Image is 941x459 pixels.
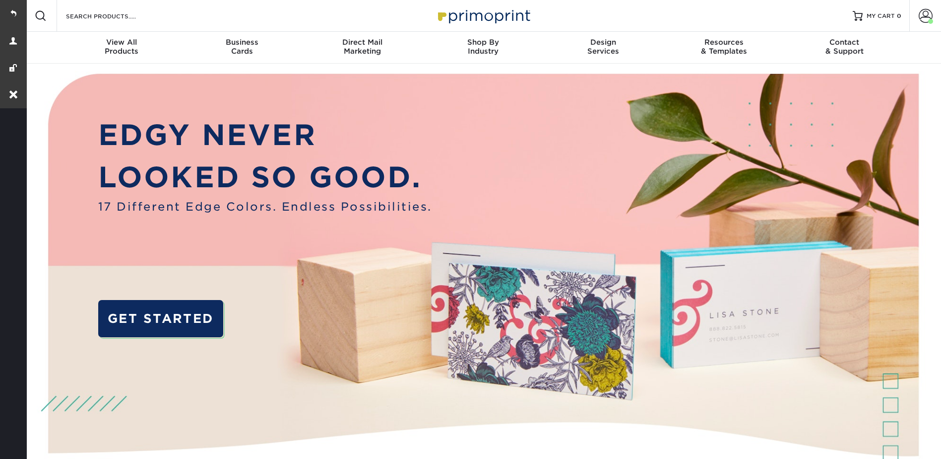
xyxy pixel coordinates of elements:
[98,300,223,337] a: GET STARTED
[784,38,905,56] div: & Support
[98,114,432,156] p: EDGY NEVER
[543,38,664,56] div: Services
[98,156,432,198] p: LOOKED SO GOOD.
[302,32,423,64] a: Direct MailMarketing
[434,5,533,26] img: Primoprint
[62,38,182,56] div: Products
[302,38,423,47] span: Direct Mail
[65,10,162,22] input: SEARCH PRODUCTS.....
[423,32,543,64] a: Shop ByIndustry
[664,38,784,47] span: Resources
[897,12,901,19] span: 0
[664,38,784,56] div: & Templates
[423,38,543,47] span: Shop By
[62,38,182,47] span: View All
[62,32,182,64] a: View AllProducts
[784,38,905,47] span: Contact
[664,32,784,64] a: Resources& Templates
[423,38,543,56] div: Industry
[98,198,432,215] span: 17 Different Edge Colors. Endless Possibilities.
[182,38,302,47] span: Business
[784,32,905,64] a: Contact& Support
[302,38,423,56] div: Marketing
[543,32,664,64] a: DesignServices
[182,38,302,56] div: Cards
[543,38,664,47] span: Design
[867,12,895,20] span: MY CART
[182,32,302,64] a: BusinessCards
